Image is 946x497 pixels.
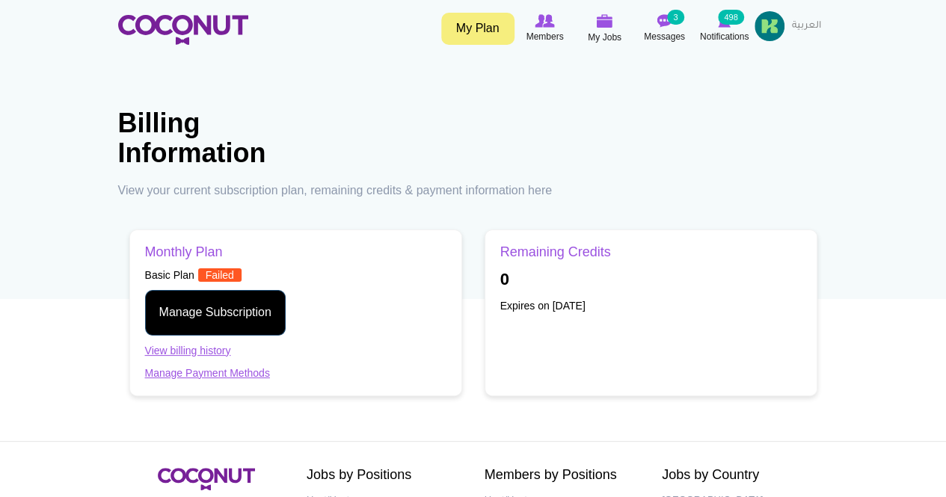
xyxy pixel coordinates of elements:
img: Home [118,15,248,45]
img: Messages [657,14,672,28]
span: Notifications [700,29,749,44]
h1: Billing Information [118,108,343,167]
img: Browse Members [535,14,554,28]
a: My Plan [441,13,515,45]
p: View your current subscription plan, remaining credits & payment information here [118,182,829,200]
a: View billing history [145,345,231,356]
a: My Jobs My Jobs [575,11,635,46]
h3: Remaining Credits [500,245,802,260]
small: 3 [667,10,684,25]
h2: Jobs by Positions [307,468,462,483]
p: Basic Plan [145,268,446,283]
h3: Monthly Plan [145,245,446,260]
a: Messages Messages 3 [635,11,695,46]
span: My Jobs [588,30,621,45]
span: Members [526,29,563,44]
a: Manage Subscription [145,290,286,336]
b: 0 [500,270,509,288]
img: Coconut [158,468,255,490]
span: Messages [644,29,685,44]
img: Notifications [718,14,731,28]
p: Expires on [DATE] [500,298,802,313]
span: Failed [198,268,242,282]
a: Manage Payment Methods [145,367,270,379]
h2: Jobs by Country [662,468,817,483]
h2: Members by Positions [485,468,640,483]
small: 498 [718,10,743,25]
img: My Jobs [597,14,613,28]
a: العربية [784,11,829,41]
a: Browse Members Members [515,11,575,46]
a: Notifications Notifications 498 [695,11,755,46]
